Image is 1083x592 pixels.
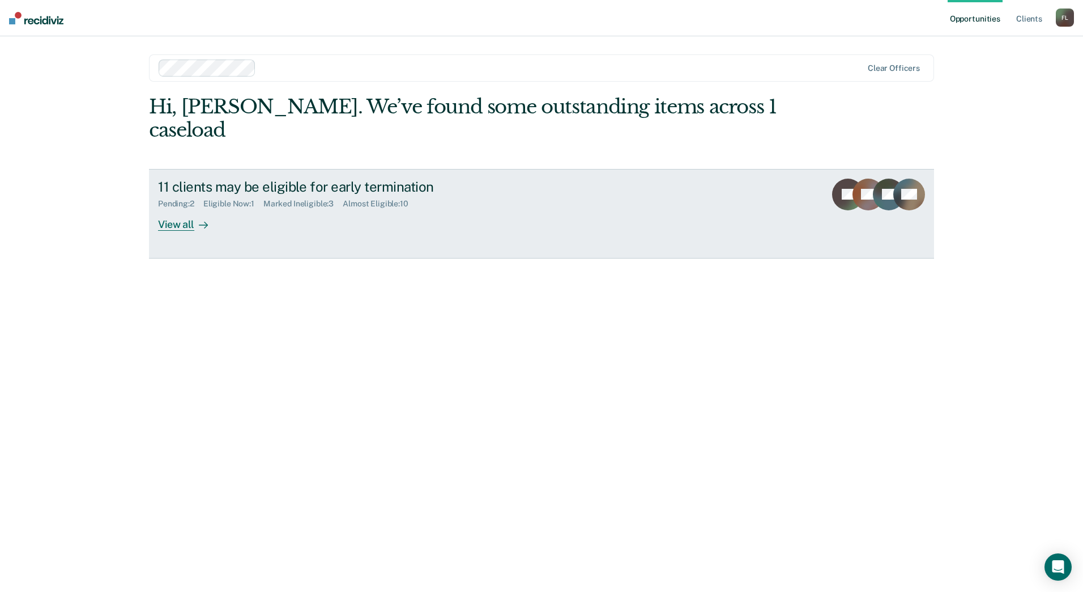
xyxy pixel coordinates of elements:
div: Pending : 2 [158,199,203,209]
a: 11 clients may be eligible for early terminationPending:2Eligible Now:1Marked Ineligible:3Almost ... [149,169,934,259]
div: Clear officers [868,64,920,73]
div: 11 clients may be eligible for early termination [158,179,556,195]
div: Almost Eligible : 10 [343,199,417,209]
div: F L [1056,9,1074,27]
div: Hi, [PERSON_NAME]. We’ve found some outstanding items across 1 caseload [149,95,777,142]
div: Open Intercom Messenger [1044,553,1072,581]
img: Recidiviz [9,12,63,24]
button: FL [1056,9,1074,27]
div: Eligible Now : 1 [203,199,263,209]
div: Marked Ineligible : 3 [263,199,343,209]
div: View all [158,209,221,231]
